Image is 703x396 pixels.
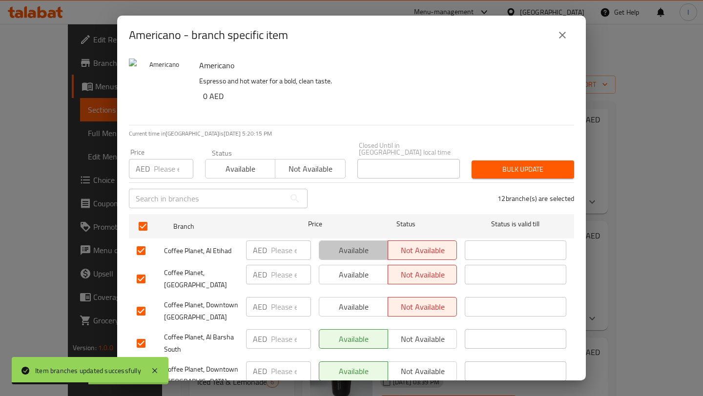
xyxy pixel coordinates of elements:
[319,240,388,260] button: Available
[465,218,566,230] span: Status is valid till
[173,220,275,233] span: Branch
[164,267,238,291] span: Coffee Planet, [GEOGRAPHIC_DATA]
[392,332,453,346] span: Not available
[279,162,341,176] span: Not available
[319,265,388,284] button: Available
[323,268,384,282] span: Available
[388,329,457,349] button: Not available
[129,129,574,138] p: Current time in [GEOGRAPHIC_DATA] is [DATE] 5:20:15 PM
[271,329,311,349] input: Please enter price
[392,300,453,314] span: Not available
[323,332,384,346] span: Available
[479,163,566,176] span: Bulk update
[388,265,457,284] button: Not available
[392,364,453,378] span: Not available
[551,23,574,47] button: close
[253,244,267,256] p: AED
[392,268,453,282] span: Not available
[203,89,566,103] h6: 0 AED
[199,75,566,87] p: Espresso and hot water for a bold, clean taste.
[388,240,457,260] button: Not available
[164,363,238,388] span: Coffee Planet, Downtown [GEOGRAPHIC_DATA]
[392,243,453,257] span: Not available
[35,365,141,376] div: Item branches updated successfully
[164,299,238,323] span: Coffee Planet, Downtown [GEOGRAPHIC_DATA]
[355,218,457,230] span: Status
[253,269,267,280] p: AED
[199,59,566,72] h6: Americano
[205,159,275,178] button: Available
[253,365,267,377] p: AED
[323,300,384,314] span: Available
[319,329,388,349] button: Available
[271,265,311,284] input: Please enter price
[388,361,457,381] button: Not available
[253,301,267,313] p: AED
[129,27,288,43] h2: Americano - branch specific item
[472,160,574,178] button: Bulk update
[323,243,384,257] span: Available
[271,297,311,317] input: Please enter price
[129,59,191,121] img: Americano
[323,364,384,378] span: Available
[497,194,574,203] p: 12 branche(s) are selected
[209,162,271,176] span: Available
[271,361,311,381] input: Please enter price
[319,361,388,381] button: Available
[154,159,193,178] input: Please enter price
[388,297,457,317] button: Not available
[129,189,285,208] input: Search in branches
[271,240,311,260] input: Please enter price
[136,163,150,175] p: AED
[253,333,267,345] p: AED
[275,159,345,178] button: Not available
[164,331,238,356] span: Coffee Planet, Al Barsha South
[283,218,348,230] span: Price
[319,297,388,317] button: Available
[164,245,238,257] span: Coffee Planet, Al Etihad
